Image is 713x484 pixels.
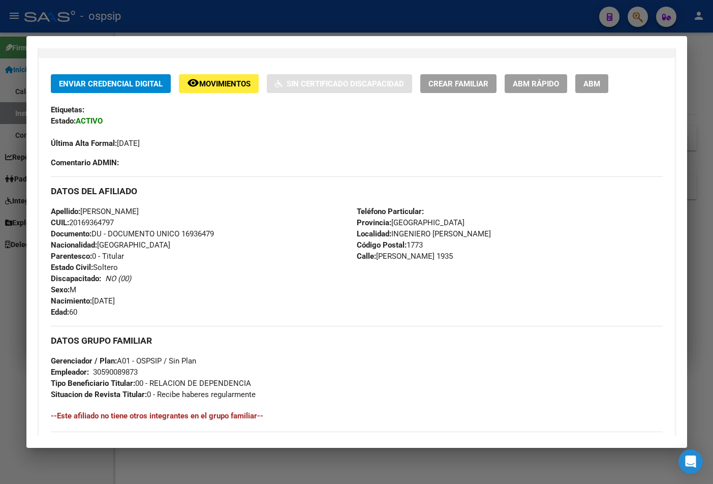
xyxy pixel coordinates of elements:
[51,335,663,346] h3: DATOS GRUPO FAMILIAR
[59,79,163,88] span: Enviar Credencial Digital
[105,274,131,283] i: NO (00)
[51,308,77,317] span: 60
[51,240,97,250] strong: Nacionalidad:
[513,79,559,88] span: ABM Rápido
[575,74,608,93] button: ABM
[51,356,196,366] span: A01 - OSPSIP / Sin Plan
[428,79,488,88] span: Crear Familiar
[51,356,117,366] strong: Gerenciador / Plan:
[51,186,663,197] h3: DATOS DEL AFILIADO
[51,263,118,272] span: Soltero
[51,296,92,306] strong: Nacimiento:
[51,379,135,388] strong: Tipo Beneficiario Titular:
[357,207,424,216] strong: Teléfono Particular:
[51,139,140,148] span: [DATE]
[51,296,115,306] span: [DATE]
[357,252,453,261] span: [PERSON_NAME] 1935
[583,79,600,88] span: ABM
[93,367,138,378] div: 30590089873
[357,252,376,261] strong: Calle:
[51,252,92,261] strong: Parentesco:
[357,218,464,227] span: [GEOGRAPHIC_DATA]
[199,79,251,88] span: Movimientos
[51,229,91,238] strong: Documento:
[357,229,391,238] strong: Localidad:
[51,274,101,283] strong: Discapacitado:
[51,207,139,216] span: [PERSON_NAME]
[51,390,256,399] span: 0 - Recibe haberes regularmente
[51,285,70,294] strong: Sexo:
[51,218,69,227] strong: CUIL:
[51,207,80,216] strong: Apellido:
[420,74,497,93] button: Crear Familiar
[51,252,124,261] span: 0 - Titular
[76,116,103,126] strong: ACTIVO
[51,158,119,167] strong: Comentario ADMIN:
[51,368,89,377] strong: Empleador:
[357,218,391,227] strong: Provincia:
[179,74,259,93] button: Movimientos
[51,240,170,250] span: [GEOGRAPHIC_DATA]
[505,74,567,93] button: ABM Rápido
[51,105,84,114] strong: Etiquetas:
[51,229,214,238] span: DU - DOCUMENTO UNICO 16936479
[357,240,407,250] strong: Código Postal:
[51,410,663,421] h4: --Este afiliado no tiene otros integrantes en el grupo familiar--
[51,379,251,388] span: 00 - RELACION DE DEPENDENCIA
[51,263,93,272] strong: Estado Civil:
[187,77,199,89] mat-icon: remove_red_eye
[357,240,423,250] span: 1773
[51,390,147,399] strong: Situacion de Revista Titular:
[51,308,69,317] strong: Edad:
[51,285,76,294] span: M
[357,229,491,238] span: INGENIERO [PERSON_NAME]
[678,449,703,474] div: Open Intercom Messenger
[51,139,117,148] strong: Última Alta Formal:
[267,74,412,93] button: Sin Certificado Discapacidad
[51,116,76,126] strong: Estado:
[51,218,114,227] span: 20169364797
[287,79,404,88] span: Sin Certificado Discapacidad
[51,74,171,93] button: Enviar Credencial Digital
